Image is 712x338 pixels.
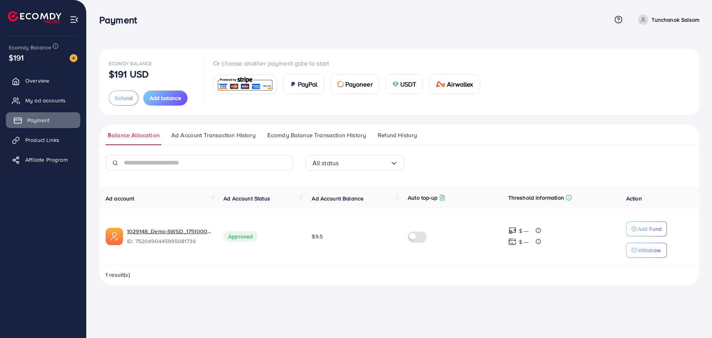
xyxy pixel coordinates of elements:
span: Approved [223,231,258,242]
span: All status [312,157,339,169]
button: Withdraw [626,243,667,258]
a: Overview [6,73,80,89]
span: Ad Account Status [223,194,270,202]
p: Or choose another payment gate to start [213,59,487,68]
button: Refund [109,91,138,106]
div: Search for option [306,155,405,171]
span: Balance Allocation [108,131,159,140]
a: cardPayoneer [331,74,379,94]
h3: Payment [99,14,143,26]
a: card [213,75,277,94]
span: Add balance [150,94,181,102]
div: <span class='underline'>1029148_Demo-SWSD_1751000925270</span></br>7520490445995081736 [127,227,211,245]
span: Refund History [378,131,417,140]
p: $191 USD [109,69,149,79]
p: Auto top-up [408,193,437,202]
a: Tunchanok Saisom [635,15,699,25]
span: Payoneer [345,79,373,89]
span: Affiliate Program [25,156,68,164]
span: Refund [115,94,133,102]
p: Tunchanok Saisom [651,15,699,25]
input: Search for option [339,157,390,169]
img: card [216,76,274,93]
span: $9.5 [312,232,323,240]
a: 1029148_Demo-SWSD_1751000925270 [127,227,211,235]
span: Payment [27,116,49,124]
span: Overview [25,77,49,85]
img: top-up amount [508,227,517,235]
span: USDT [400,79,417,89]
span: Ad Account Balance [312,194,364,202]
img: card [290,81,296,87]
img: card [436,81,445,87]
a: cardPayPal [283,74,324,94]
span: Ecomdy Balance Transaction History [267,131,366,140]
span: $191 [9,52,24,63]
p: Threshold information [508,193,564,202]
img: card [392,81,399,87]
span: Airwallex [447,79,473,89]
a: cardAirwallex [429,74,480,94]
span: PayPal [298,79,318,89]
p: Withdraw [638,245,661,255]
iframe: Chat [678,302,706,332]
a: My ad accounts [6,93,80,108]
span: Ecomdy Balance [9,43,51,51]
img: card [337,81,344,87]
span: My ad accounts [25,96,66,104]
a: Affiliate Program [6,152,80,168]
img: image [70,54,78,62]
span: Ad account [106,194,134,202]
button: Add balance [143,91,187,106]
span: Action [626,194,642,202]
p: $ --- [519,237,529,247]
p: $ --- [519,226,529,236]
span: Ecomdy Balance [109,60,152,67]
p: Add Fund [638,224,662,234]
span: ID: 7520490445995081736 [127,237,211,245]
button: Add Fund [626,221,667,236]
img: ic-ads-acc.e4c84228.svg [106,228,123,245]
img: top-up amount [508,238,517,246]
span: Ad Account Transaction History [171,131,256,140]
img: menu [70,15,79,24]
span: 1 result(s) [106,271,130,279]
a: Payment [6,112,80,128]
a: cardUSDT [386,74,423,94]
span: Product Links [25,136,59,144]
img: logo [8,11,61,23]
a: Product Links [6,132,80,148]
